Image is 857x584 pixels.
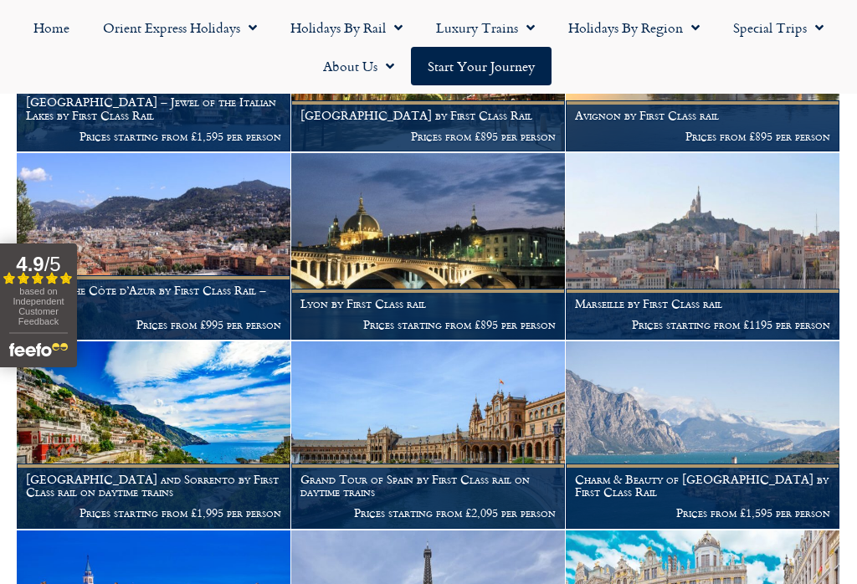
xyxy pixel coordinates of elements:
[26,284,281,310] h1: Nice & The Côte d’Azur by First Class Rail – Summer
[419,8,552,47] a: Luxury Trains
[274,8,419,47] a: Holidays by Rail
[26,318,281,331] p: Prices from £995 per person
[300,297,556,310] h1: Lyon by First Class rail
[300,506,556,520] p: Prices starting from £2,095 per person
[300,473,556,499] h1: Grand Tour of Spain by First Class rail on daytime trains
[306,47,411,85] a: About Us
[17,341,291,529] a: [GEOGRAPHIC_DATA] and Sorrento by First Class rail on daytime trains Prices starting from £1,995 ...
[26,506,281,520] p: Prices starting from £1,995 per person
[552,8,716,47] a: Holidays by Region
[566,341,840,529] a: Charm & Beauty of [GEOGRAPHIC_DATA] by First Class Rail Prices from £1,595 per person
[575,473,830,499] h1: Charm & Beauty of [GEOGRAPHIC_DATA] by First Class Rail
[411,47,552,85] a: Start your Journey
[26,473,281,499] h1: [GEOGRAPHIC_DATA] and Sorrento by First Class rail on daytime trains
[291,153,566,341] a: Lyon by First Class rail Prices starting from £895 per person
[17,8,86,47] a: Home
[716,8,840,47] a: Special Trips
[575,318,830,331] p: Prices starting from £1195 per person
[575,297,830,310] h1: Marseille by First Class rail
[26,95,281,122] h1: [GEOGRAPHIC_DATA] – Jewel of the Italian Lakes by First Class Rail
[300,318,556,331] p: Prices starting from £895 per person
[575,109,830,122] h1: Avignon by First Class rail
[17,153,291,341] a: Nice & The Côte d’Azur by First Class Rail – Summer Prices from £995 per person
[575,506,830,520] p: Prices from £1,595 per person
[300,130,556,143] p: Prices from £895 per person
[8,8,849,85] nav: Menu
[26,130,281,143] p: Prices starting from £1,595 per person
[86,8,274,47] a: Orient Express Holidays
[300,109,556,122] h1: [GEOGRAPHIC_DATA] by First Class Rail
[291,341,566,529] a: Grand Tour of Spain by First Class rail on daytime trains Prices starting from £2,095 per person
[566,153,840,341] a: Marseille by First Class rail Prices starting from £1195 per person
[575,130,830,143] p: Prices from £895 per person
